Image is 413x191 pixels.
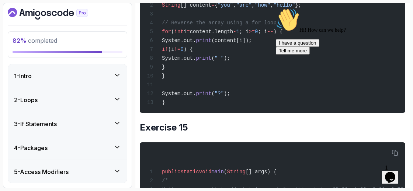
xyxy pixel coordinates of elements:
h3: 4 - Packages [14,143,48,152]
span: // Reverse the array using a for loop [162,20,277,26]
span: i [184,29,187,35]
span: System.out. [162,38,196,44]
h3: 1 - Intro [14,72,32,80]
span: "?" [215,91,224,97]
span: } [162,73,165,79]
span: System.out. [162,91,196,97]
span: if [162,46,168,52]
button: Tell me more [3,42,37,49]
span: int [174,29,184,35]
button: 3-If Statements [8,112,127,136]
button: I have a question [3,34,46,42]
span: for [162,29,171,35]
iframe: chat widget [382,162,406,184]
span: (content[i]); [211,38,251,44]
button: 2-Loops [8,88,127,112]
span: main [211,169,224,175]
h3: 5 - Access Modifiers [14,167,69,176]
span: - [233,29,236,35]
h3: 3 - If Statements [14,119,57,128]
span: [] args) { [246,169,277,175]
button: 4-Packages [8,136,127,160]
button: 1-Intro [8,64,127,88]
span: = [211,2,214,8]
span: Hi! How can we help? [3,22,73,28]
span: >= [249,29,255,35]
span: String [227,169,245,175]
span: , [233,2,236,8]
span: print [196,38,211,44]
span: 0 [255,29,258,35]
span: ( [211,91,214,97]
span: = [187,29,190,35]
span: , [270,2,273,8]
span: public [162,169,180,175]
h2: Exercise 15 [140,122,405,133]
span: ( [171,29,174,35]
span: ( [211,55,214,61]
span: 82 % [13,37,27,44]
span: , [252,2,255,8]
span: (i [168,46,174,52]
span: static [180,169,199,175]
span: 1 [236,29,239,35]
span: { [215,2,218,8]
span: != [174,46,181,52]
span: ; i [239,29,249,35]
span: content.length [190,29,233,35]
span: ) { [184,46,193,52]
div: 👋Hi! How can we help?I have a questionTell me more [3,3,136,49]
span: System.out. [162,55,196,61]
span: String [162,2,180,8]
span: print [196,91,211,97]
span: 0 [180,46,183,52]
span: ; i [258,29,267,35]
span: } [162,100,165,105]
iframe: chat widget [273,5,406,158]
span: completed [13,37,57,44]
a: Dashboard [8,8,105,20]
span: ( [224,169,227,175]
img: :wave: [3,3,27,27]
span: " " [215,55,224,61]
span: "you" [218,2,233,8]
span: print [196,55,211,61]
span: ); [224,91,230,97]
h3: 2 - Loops [14,95,38,104]
span: "are" [236,2,252,8]
span: ); [224,55,230,61]
button: 5-Access Modifiers [8,160,127,184]
span: "how" [255,2,270,8]
span: [] content [180,2,211,8]
span: void [199,169,212,175]
span: -- [267,29,274,35]
span: } [162,64,165,70]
